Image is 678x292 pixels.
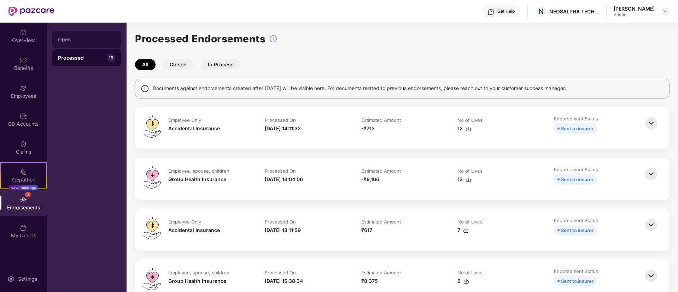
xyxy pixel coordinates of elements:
div: Processed On [265,219,296,225]
button: In Process [201,59,241,70]
div: Endorsement Status [554,217,598,224]
img: svg+xml;base64,PHN2ZyB4bWxucz0iaHR0cDovL3d3dy53My5vcmcvMjAwMC9zdmciIHdpZHRoPSI0OS4zMiIgaGVpZ2h0PS... [144,268,161,290]
div: Estimated Amount [361,219,401,225]
img: svg+xml;base64,PHN2ZyB4bWxucz0iaHR0cDovL3d3dy53My5vcmcvMjAwMC9zdmciIHdpZHRoPSI0OS4zMiIgaGVpZ2h0PS... [144,115,161,138]
div: Sent to insurer [561,125,594,132]
div: Employee Only [168,219,201,225]
div: Processed On [265,168,296,174]
img: svg+xml;base64,PHN2ZyBpZD0iRW1wbG95ZWVzIiB4bWxucz0iaHR0cDovL3d3dy53My5vcmcvMjAwMC9zdmciIHdpZHRoPS... [20,85,27,92]
div: 6 [457,277,469,285]
h1: Processed Endorsements [135,31,265,47]
div: Endorsement Status [554,268,598,274]
div: Endorsement Status [554,166,598,173]
div: ₹8,375 [361,277,378,285]
img: svg+xml;base64,PHN2ZyBpZD0iQ2xhaW0iIHhtbG5zPSJodHRwOi8vd3d3LnczLm9yZy8yMDAwL3N2ZyIgd2lkdGg9IjIwIi... [20,141,27,148]
img: svg+xml;base64,PHN2ZyBpZD0iRG93bmxvYWQtMzJ4MzIiIHhtbG5zPSJodHRwOi8vd3d3LnczLm9yZy8yMDAwL3N2ZyIgd2... [463,279,469,284]
div: Endorsement Status [554,115,598,122]
div: [DATE] 13:04:06 [265,175,303,183]
img: svg+xml;base64,PHN2ZyBpZD0iRG93bmxvYWQtMzJ4MzIiIHhtbG5zPSJodHRwOi8vd3d3LnczLm9yZy8yMDAwL3N2ZyIgd2... [463,228,469,233]
div: Employee, spouse, children [168,168,229,174]
div: No of Lives [457,168,483,174]
img: svg+xml;base64,PHN2ZyBpZD0iQ0RfQWNjb3VudHMiIGRhdGEtbmFtZT0iQ0QgQWNjb3VudHMiIHhtbG5zPSJodHRwOi8vd3... [20,113,27,120]
div: Admin [614,12,655,18]
div: 13 [457,175,471,183]
div: 15 [107,54,115,62]
div: Open [58,37,115,42]
img: svg+xml;base64,PHN2ZyBpZD0iRG93bmxvYWQtMzJ4MzIiIHhtbG5zPSJodHRwOi8vd3d3LnczLm9yZy8yMDAwL3N2ZyIgd2... [466,177,471,183]
div: No of Lives [457,219,483,225]
button: Closed [163,59,194,70]
div: Settings [16,275,39,282]
div: Employee Only [168,117,201,123]
img: svg+xml;base64,PHN2ZyBpZD0iSG9tZSIgeG1sbnM9Imh0dHA6Ly93d3cudzMub3JnLzIwMDAvc3ZnIiB3aWR0aD0iMjAiIG... [20,29,27,36]
div: [DATE] 15:38:34 [265,277,303,285]
div: Sent to insurer [561,277,594,285]
img: svg+xml;base64,PHN2ZyBpZD0iQmFjay0zMngzMiIgeG1sbnM9Imh0dHA6Ly93d3cudzMub3JnLzIwMDAvc3ZnIiB3aWR0aD... [643,217,659,233]
div: NEOSALPHA TECHNOLOGIES [GEOGRAPHIC_DATA] [549,8,599,15]
img: svg+xml;base64,PHN2ZyBpZD0iSW5mbyIgeG1sbnM9Imh0dHA6Ly93d3cudzMub3JnLzIwMDAvc3ZnIiB3aWR0aD0iMTQiIG... [141,84,149,93]
div: ₹617 [361,226,372,234]
div: Group Health Insurance [168,277,226,285]
img: svg+xml;base64,PHN2ZyBpZD0iRHJvcGRvd24tMzJ4MzIiIHhtbG5zPSJodHRwOi8vd3d3LnczLm9yZy8yMDAwL3N2ZyIgd2... [662,8,668,14]
button: All [135,59,156,70]
div: [DATE] 14:11:32 [265,125,301,132]
img: svg+xml;base64,PHN2ZyBpZD0iQmVuZWZpdHMiIHhtbG5zPSJodHRwOi8vd3d3LnczLm9yZy8yMDAwL3N2ZyIgd2lkdGg9Ij... [20,57,27,64]
div: No of Lives [457,269,483,276]
div: Accidental Insurance [168,226,220,234]
div: [PERSON_NAME] [614,5,655,12]
span: N [538,7,544,16]
div: 7 [457,226,469,234]
img: svg+xml;base64,PHN2ZyBpZD0iQmFjay0zMngzMiIgeG1sbnM9Imh0dHA6Ly93d3cudzMub3JnLzIwMDAvc3ZnIiB3aWR0aD... [643,166,659,182]
div: -₹713 [361,125,375,132]
div: Estimated Amount [361,168,401,174]
div: Processed [58,54,107,61]
div: [DATE] 13:11:59 [265,226,301,234]
div: Get Help [497,8,515,14]
div: Sent to insurer [561,175,594,183]
img: svg+xml;base64,PHN2ZyBpZD0iRW5kb3JzZW1lbnRzIiB4bWxucz0iaHR0cDovL3d3dy53My5vcmcvMjAwMC9zdmciIHdpZH... [20,196,27,203]
img: svg+xml;base64,PHN2ZyB4bWxucz0iaHR0cDovL3d3dy53My5vcmcvMjAwMC9zdmciIHdpZHRoPSI0OS4zMiIgaGVpZ2h0PS... [144,217,161,239]
img: svg+xml;base64,PHN2ZyB4bWxucz0iaHR0cDovL3d3dy53My5vcmcvMjAwMC9zdmciIHdpZHRoPSIyMSIgaGVpZ2h0PSIyMC... [20,168,27,175]
div: -₹9,106 [361,175,379,183]
div: Estimated Amount [361,117,401,123]
div: Stepathon [1,176,46,183]
img: svg+xml;base64,PHN2ZyBpZD0iRG93bmxvYWQtMzJ4MzIiIHhtbG5zPSJodHRwOi8vd3d3LnczLm9yZy8yMDAwL3N2ZyIgd2... [466,126,471,132]
img: svg+xml;base64,PHN2ZyBpZD0iSGVscC0zMngzMiIgeG1sbnM9Imh0dHA6Ly93d3cudzMub3JnLzIwMDAvc3ZnIiB3aWR0aD... [487,8,495,16]
div: Estimated Amount [361,269,401,276]
div: Processed On [265,117,296,123]
div: 12 [457,125,471,132]
img: svg+xml;base64,PHN2ZyBpZD0iQmFjay0zMngzMiIgeG1sbnM9Imh0dHA6Ly93d3cudzMub3JnLzIwMDAvc3ZnIiB3aWR0aD... [643,115,659,131]
div: Accidental Insurance [168,125,220,132]
img: svg+xml;base64,PHN2ZyBpZD0iSW5mb18tXzMyeDMyIiBkYXRhLW5hbWU9IkluZm8gLSAzMngzMiIgeG1sbnM9Imh0dHA6Ly... [269,35,277,43]
div: Employee, spouse, children [168,269,229,276]
span: Documents against endorsements created after [DATE] will be visible here. For documents related t... [153,84,566,92]
img: svg+xml;base64,PHN2ZyBpZD0iTXlfT3JkZXJzIiBkYXRhLW5hbWU9Ik15IE9yZGVycyIgeG1sbnM9Imh0dHA6Ly93d3cudz... [20,224,27,231]
img: New Pazcare Logo [8,7,54,16]
img: svg+xml;base64,PHN2ZyBpZD0iU2V0dGluZy0yMHgyMCIgeG1sbnM9Imh0dHA6Ly93d3cudzMub3JnLzIwMDAvc3ZnIiB3aW... [7,275,14,282]
div: Processed On [265,269,296,276]
div: No of Lives [457,117,483,123]
div: Group Health Insurance [168,175,226,183]
div: New Challenge [8,185,38,191]
div: Sent to insurer [561,226,594,234]
img: svg+xml;base64,PHN2ZyBpZD0iQmFjay0zMngzMiIgeG1sbnM9Imh0dHA6Ly93d3cudzMub3JnLzIwMDAvc3ZnIiB3aWR0aD... [643,268,659,284]
img: svg+xml;base64,PHN2ZyB4bWxucz0iaHR0cDovL3d3dy53My5vcmcvMjAwMC9zdmciIHdpZHRoPSI0OS4zMiIgaGVpZ2h0PS... [144,166,161,189]
div: 15 [25,192,31,197]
